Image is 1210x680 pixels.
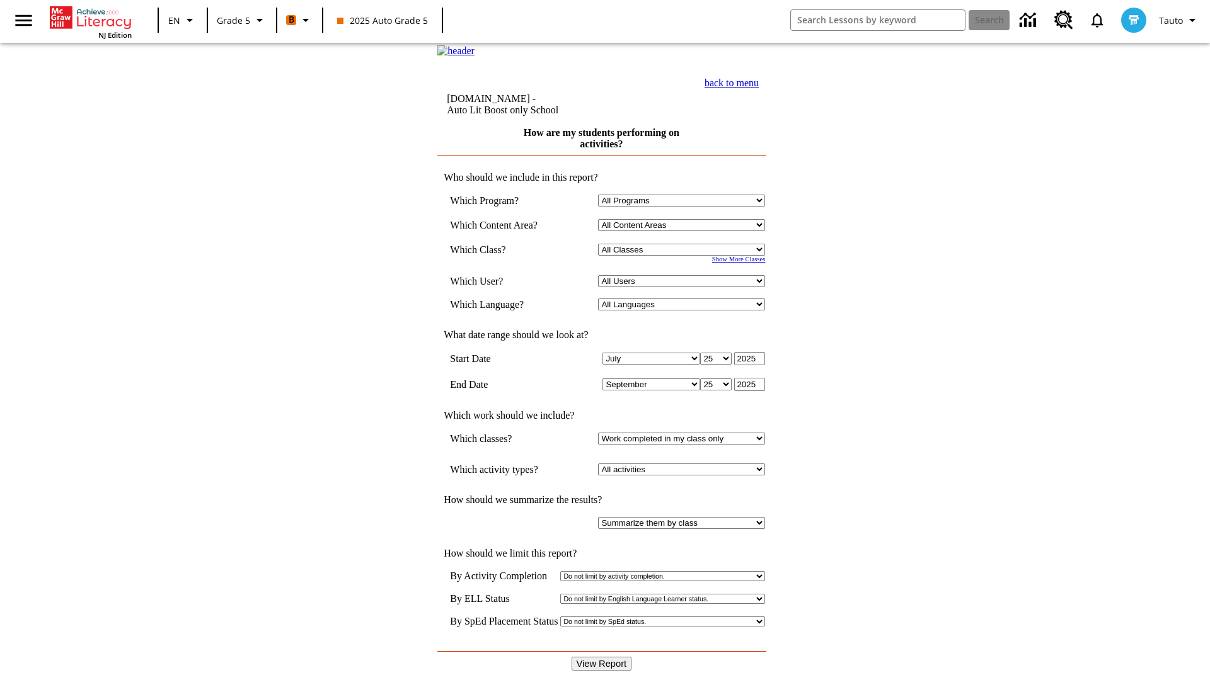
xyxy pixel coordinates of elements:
span: EN [168,14,180,27]
a: back to menu [705,77,759,88]
td: Which Language? [450,298,556,310]
button: Open side menu [5,2,42,39]
td: What date range should we look at? [437,329,765,341]
td: Which classes? [450,433,556,445]
a: How are my students performing on activities? [524,127,679,149]
span: B [289,12,294,28]
img: header [437,45,475,57]
span: Grade 5 [217,14,250,27]
div: Home [50,4,132,40]
input: search field [791,10,965,30]
nobr: Auto Lit Boost only School [447,105,558,115]
button: Language: EN, Select a language [163,9,203,31]
td: By Activity Completion [450,570,558,582]
span: Tauto [1159,14,1183,27]
td: [DOMAIN_NAME] - [447,93,639,116]
td: Which User? [450,275,556,287]
td: How should we summarize the results? [437,494,765,506]
button: Select a new avatar [1114,4,1154,37]
td: End Date [450,378,556,391]
td: Which Class? [450,244,556,256]
td: Which activity types? [450,463,556,475]
a: Data Center [1012,3,1047,38]
td: By SpEd Placement Status [450,616,558,627]
td: Which work should we include? [437,410,765,421]
a: Show More Classes [712,256,766,263]
input: View Report [572,657,632,671]
td: By ELL Status [450,593,558,604]
a: Resource Center, Will open in new tab [1047,3,1081,37]
td: Start Date [450,352,556,365]
button: Profile/Settings [1154,9,1205,31]
td: Which Program? [450,195,556,207]
button: Grade: Grade 5, Select a grade [212,9,272,31]
img: avatar image [1121,8,1146,33]
nobr: Which Content Area? [450,220,538,230]
button: Boost Class color is orange. Change class color [281,9,318,31]
span: 2025 Auto Grade 5 [337,14,428,27]
span: NJ Edition [98,30,132,40]
a: Notifications [1081,4,1114,37]
td: Who should we include in this report? [437,172,765,183]
td: How should we limit this report? [437,548,765,559]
